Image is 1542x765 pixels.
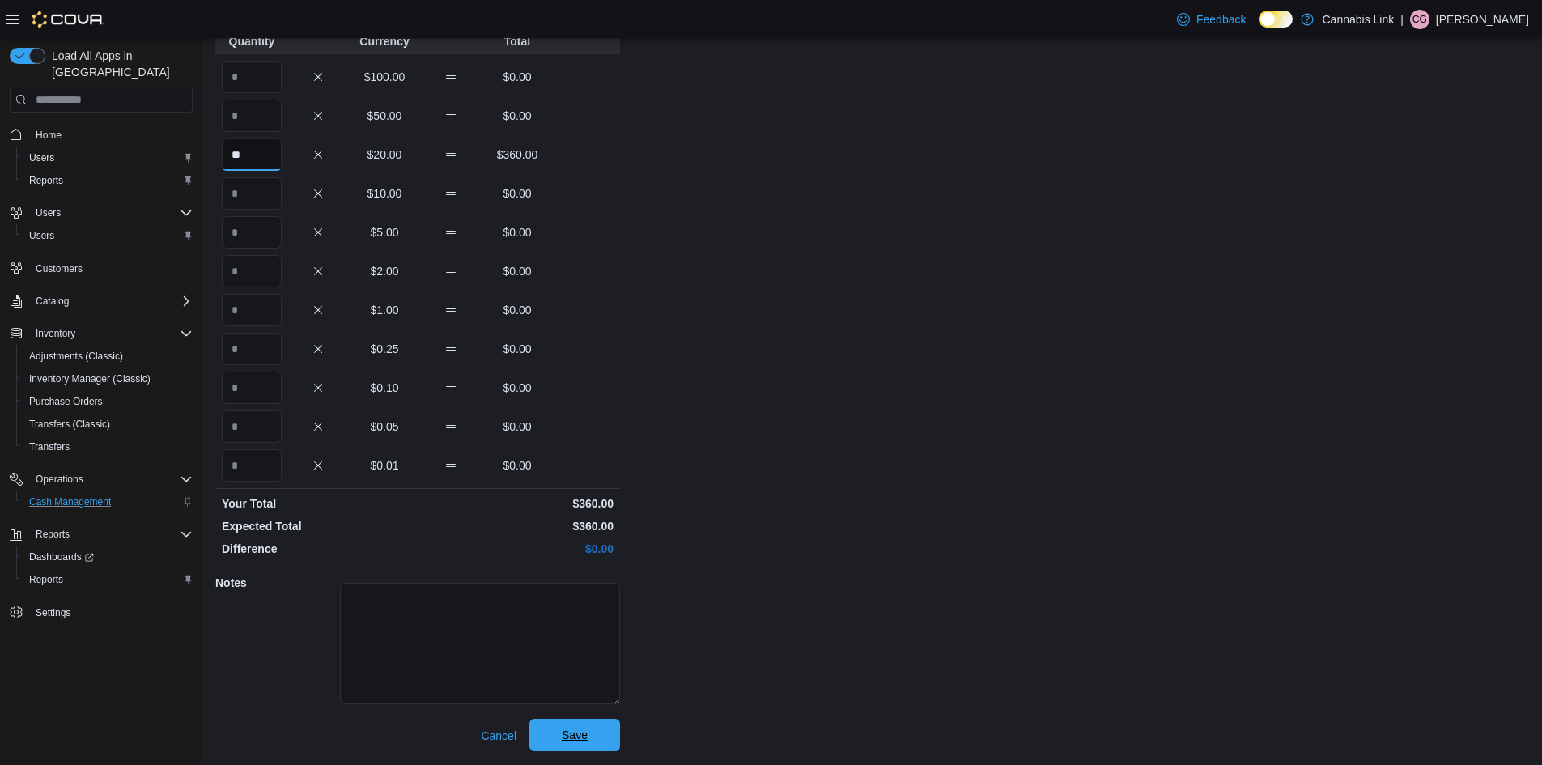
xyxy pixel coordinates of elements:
span: Inventory Manager (Classic) [23,369,193,389]
p: $0.10 [355,380,414,396]
a: Cash Management [23,492,117,512]
button: Settings [3,601,199,624]
p: $360.00 [487,147,547,163]
p: $20.00 [355,147,414,163]
p: [PERSON_NAME] [1436,10,1529,29]
p: $0.00 [487,380,547,396]
span: Users [23,148,193,168]
button: Transfers [16,436,199,458]
a: Users [23,148,61,168]
button: Users [3,202,199,224]
p: $0.00 [487,263,547,279]
p: $360.00 [421,518,614,534]
span: Settings [36,606,70,619]
a: Adjustments (Classic) [23,346,130,366]
button: Purchase Orders [16,390,199,413]
span: Users [29,151,54,164]
p: $0.00 [487,185,547,202]
span: Transfers [29,440,70,453]
a: Reports [23,171,70,190]
p: Expected Total [222,518,414,534]
span: Inventory [36,327,75,340]
span: Reports [29,174,63,187]
input: Quantity [222,333,282,365]
span: Reports [23,171,193,190]
span: Reports [29,525,193,544]
a: Customers [29,259,89,278]
span: Dashboards [29,550,94,563]
button: Catalog [3,290,199,312]
span: Load All Apps in [GEOGRAPHIC_DATA] [45,48,193,80]
span: Purchase Orders [29,395,103,408]
span: Transfers (Classic) [23,414,193,434]
a: Transfers [23,437,76,457]
p: $0.00 [487,108,547,124]
input: Quantity [222,449,282,482]
img: Cova [32,11,104,28]
button: Home [3,122,199,146]
a: Home [29,125,68,145]
h5: Notes [215,567,337,599]
p: $0.00 [487,302,547,318]
input: Dark Mode [1259,11,1293,28]
p: $2.00 [355,263,414,279]
button: Operations [29,470,90,489]
p: $360.00 [421,495,614,512]
button: Customers [3,257,199,280]
p: $10.00 [355,185,414,202]
p: Total [487,33,547,49]
input: Quantity [222,255,282,287]
span: Inventory [29,324,193,343]
span: Adjustments (Classic) [23,346,193,366]
button: Reports [16,169,199,192]
span: Adjustments (Classic) [29,350,123,363]
p: $0.00 [487,419,547,435]
span: Users [29,229,54,242]
span: Cash Management [23,492,193,512]
p: $50.00 [355,108,414,124]
a: Dashboards [16,546,199,568]
button: Inventory Manager (Classic) [16,368,199,390]
a: Users [23,226,61,245]
span: Purchase Orders [23,392,193,411]
p: $0.01 [355,457,414,474]
a: Settings [29,603,77,623]
input: Quantity [222,138,282,171]
p: $0.00 [487,341,547,357]
p: Difference [222,541,414,557]
span: Transfers (Classic) [29,418,110,431]
p: $0.05 [355,419,414,435]
span: Feedback [1196,11,1246,28]
span: Reports [29,573,63,586]
button: Cash Management [16,491,199,513]
input: Quantity [222,410,282,443]
p: $0.00 [487,69,547,85]
a: Feedback [1170,3,1252,36]
div: Casee Griffith [1410,10,1429,29]
button: Transfers (Classic) [16,413,199,436]
span: Transfers [23,437,193,457]
button: Save [529,719,620,751]
span: Cash Management [29,495,111,508]
span: Catalog [36,295,69,308]
button: Users [29,203,67,223]
button: Adjustments (Classic) [16,345,199,368]
p: Quantity [222,33,282,49]
span: Customers [29,258,193,278]
a: Purchase Orders [23,392,109,411]
input: Quantity [222,177,282,210]
button: Reports [29,525,76,544]
a: Transfers (Classic) [23,414,117,434]
p: $5.00 [355,224,414,240]
span: Catalog [29,291,193,311]
button: Users [16,224,199,247]
p: $100.00 [355,69,414,85]
input: Quantity [222,61,282,93]
nav: Complex example [10,116,193,666]
button: Reports [16,568,199,591]
button: Catalog [29,291,75,311]
p: $1.00 [355,302,414,318]
a: Reports [23,570,70,589]
span: Operations [36,473,83,486]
